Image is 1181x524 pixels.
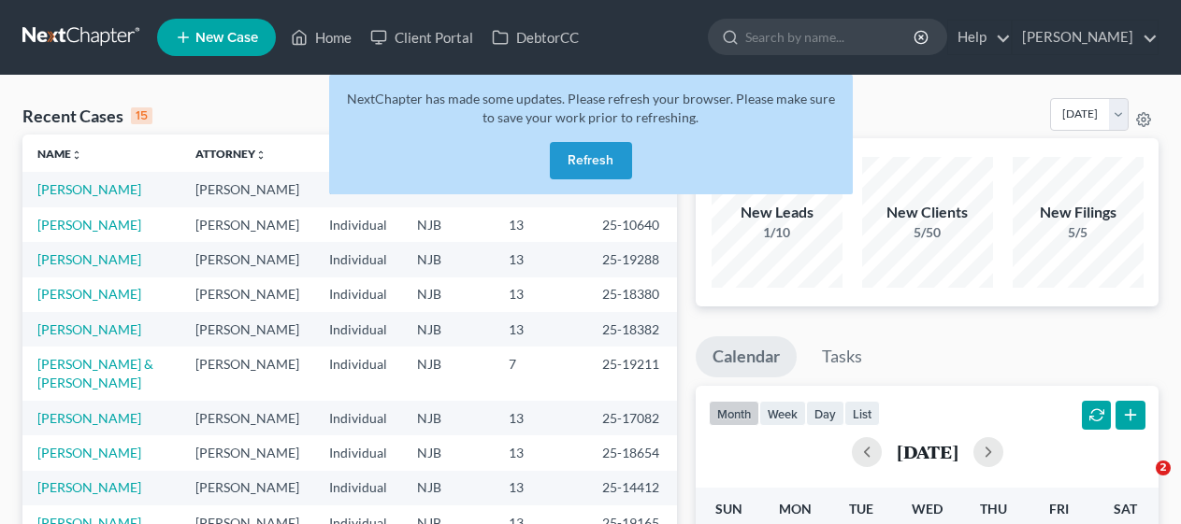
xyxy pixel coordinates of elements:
[180,207,314,242] td: [PERSON_NAME]
[1013,223,1144,242] div: 5/5
[494,401,587,435] td: 13
[180,401,314,435] td: [PERSON_NAME]
[912,501,943,517] span: Wed
[255,149,266,161] i: unfold_more
[314,207,402,242] td: Individual
[805,336,879,377] a: Tasks
[587,401,677,435] td: 25-17082
[314,242,402,276] td: Individual
[180,347,314,400] td: [PERSON_NAME]
[22,105,152,127] div: Recent Cases
[281,21,361,54] a: Home
[587,435,677,470] td: 25-18654
[402,207,494,242] td: NJB
[314,312,402,347] td: Individual
[180,277,314,312] td: [PERSON_NAME]
[314,471,402,505] td: Individual
[71,149,82,161] i: unfold_more
[759,401,806,426] button: week
[37,479,141,495] a: [PERSON_NAME]
[1114,501,1137,517] span: Sat
[862,202,993,223] div: New Clients
[180,312,314,347] td: [PERSON_NAME]
[587,242,677,276] td: 25-19288
[1156,460,1171,475] span: 2
[494,471,587,505] td: 13
[494,277,587,312] td: 13
[715,501,742,517] span: Sun
[980,501,1007,517] span: Thu
[314,172,402,206] td: Individual
[402,242,494,276] td: NJB
[402,401,494,435] td: NJB
[712,202,843,223] div: New Leads
[314,347,402,400] td: Individual
[37,147,82,161] a: Nameunfold_more
[1117,460,1162,505] iframe: Intercom live chat
[1013,21,1158,54] a: [PERSON_NAME]
[587,277,677,312] td: 25-18380
[482,21,588,54] a: DebtorCC
[402,471,494,505] td: NJB
[131,107,152,124] div: 15
[402,277,494,312] td: NJB
[779,501,812,517] span: Mon
[494,347,587,400] td: 7
[314,401,402,435] td: Individual
[180,172,314,206] td: [PERSON_NAME]
[849,501,873,517] span: Tue
[195,147,266,161] a: Attorneyunfold_more
[494,207,587,242] td: 13
[37,217,141,233] a: [PERSON_NAME]
[37,410,141,426] a: [PERSON_NAME]
[1013,202,1144,223] div: New Filings
[347,91,835,125] span: NextChapter has made some updates. Please refresh your browser. Please make sure to save your wor...
[745,20,916,54] input: Search by name...
[587,471,677,505] td: 25-14412
[402,312,494,347] td: NJB
[494,312,587,347] td: 13
[587,312,677,347] td: 25-18382
[709,401,759,426] button: month
[494,435,587,470] td: 13
[696,336,797,377] a: Calendar
[587,347,677,400] td: 25-19211
[1049,501,1069,517] span: Fri
[402,435,494,470] td: NJB
[550,142,632,179] button: Refresh
[37,356,153,390] a: [PERSON_NAME] & [PERSON_NAME]
[37,251,141,267] a: [PERSON_NAME]
[195,31,258,45] span: New Case
[37,286,141,302] a: [PERSON_NAME]
[37,321,141,337] a: [PERSON_NAME]
[494,242,587,276] td: 13
[862,223,993,242] div: 5/50
[712,223,843,242] div: 1/10
[806,401,844,426] button: day
[314,435,402,470] td: Individual
[844,401,880,426] button: list
[180,435,314,470] td: [PERSON_NAME]
[180,242,314,276] td: [PERSON_NAME]
[897,442,958,461] h2: [DATE]
[37,445,141,460] a: [PERSON_NAME]
[180,471,314,505] td: [PERSON_NAME]
[948,21,1011,54] a: Help
[402,347,494,400] td: NJB
[37,181,141,197] a: [PERSON_NAME]
[361,21,482,54] a: Client Portal
[587,207,677,242] td: 25-10640
[314,277,402,312] td: Individual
